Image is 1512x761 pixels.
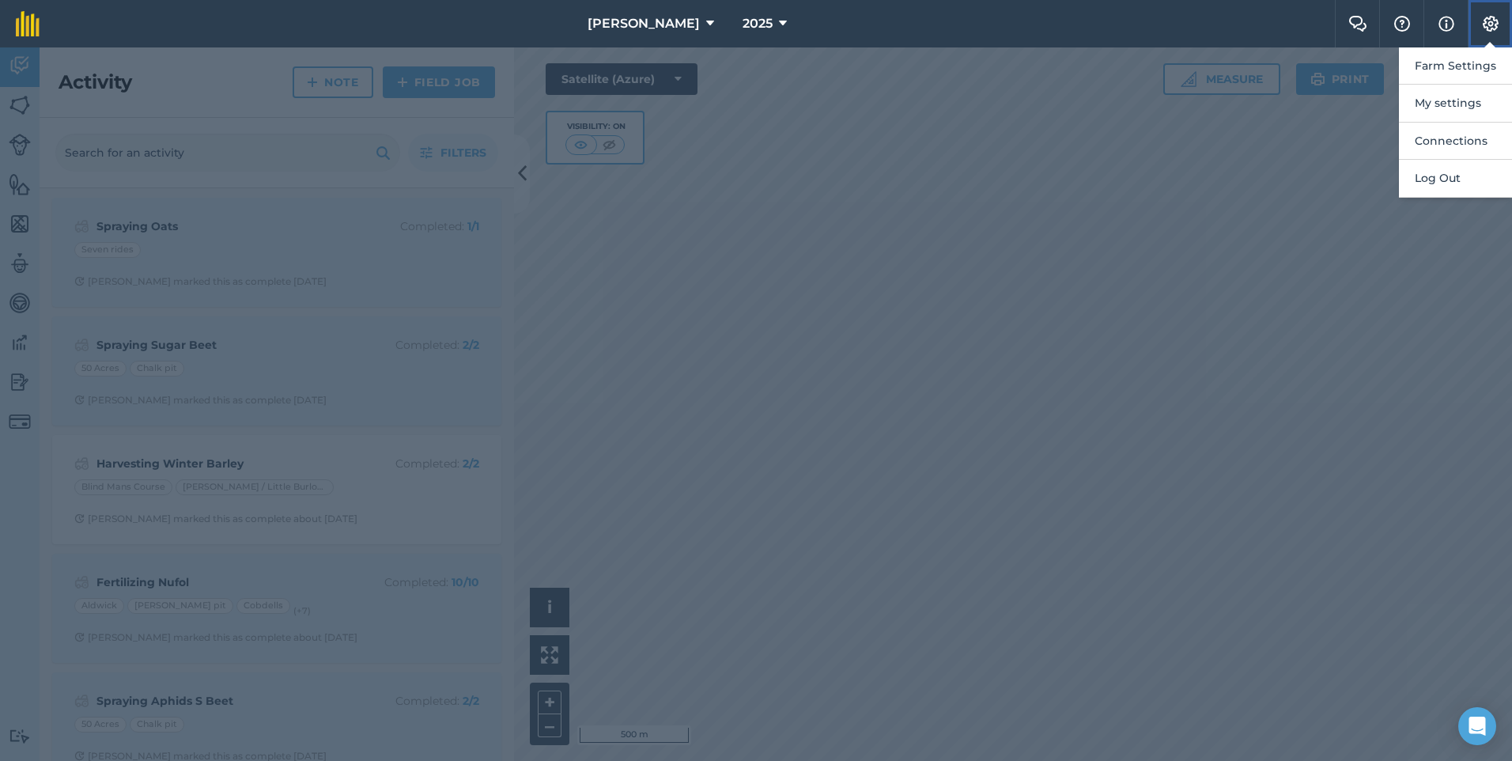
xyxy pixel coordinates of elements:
[1399,160,1512,197] button: Log Out
[588,14,700,33] span: [PERSON_NAME]
[743,14,773,33] span: 2025
[1399,47,1512,85] button: Farm Settings
[1458,707,1496,745] div: Open Intercom Messenger
[1393,16,1412,32] img: A question mark icon
[1481,16,1500,32] img: A cog icon
[1399,123,1512,160] button: Connections
[1348,16,1367,32] img: Two speech bubbles overlapping with the left bubble in the forefront
[16,11,40,36] img: fieldmargin Logo
[1438,14,1454,33] img: svg+xml;base64,PHN2ZyB4bWxucz0iaHR0cDovL3d3dy53My5vcmcvMjAwMC9zdmciIHdpZHRoPSIxNyIgaGVpZ2h0PSIxNy...
[1399,85,1512,122] button: My settings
